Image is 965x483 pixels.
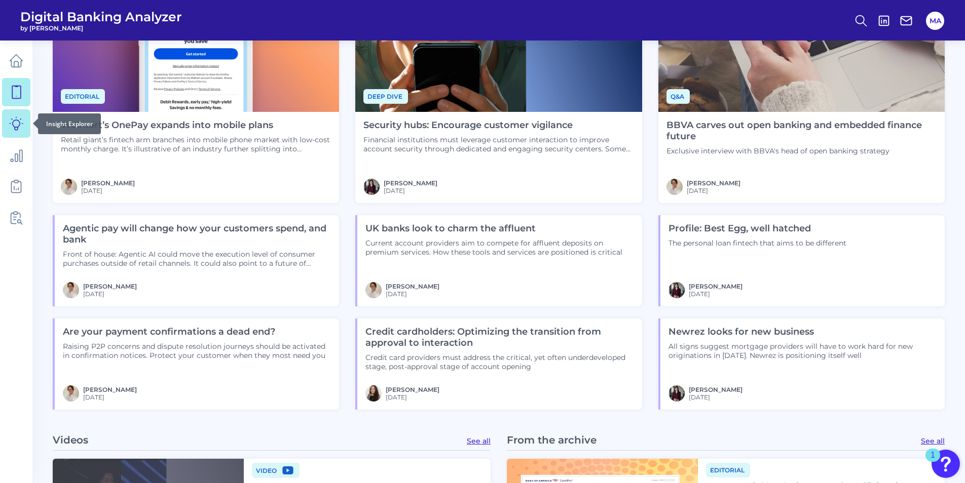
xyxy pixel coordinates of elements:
[386,290,439,298] span: [DATE]
[706,465,750,474] a: Editorial
[932,450,960,478] button: Open Resource Center, 1 new notification
[363,91,408,101] a: Deep dive
[83,386,137,393] a: [PERSON_NAME]
[365,282,382,298] img: MIchael McCaw
[83,393,137,401] span: [DATE]
[669,282,685,298] img: RNFetchBlobTmp_0b8yx2vy2p867rz195sbp4h.png
[669,385,685,401] img: RNFetchBlobTmp_0b8yx2vy2p867rz195sbp4h.png
[689,283,743,290] a: [PERSON_NAME]
[365,385,382,401] img: Image.jpg
[61,179,77,195] img: MIchael McCaw
[666,91,690,101] a: Q&A
[53,434,88,446] p: Videos
[467,436,491,446] a: See all
[61,120,331,131] h4: Walmart’s OnePay expands into mobile plans
[669,342,937,360] p: All signs suggest mortgage providers will have to work hard for new originations in [DATE]. Newre...
[365,327,634,348] h4: Credit cardholders: Optimizing the transition from approval to interaction
[666,89,690,104] span: Q&A
[386,393,439,401] span: [DATE]
[63,385,79,401] img: MIchael McCaw
[706,463,750,477] span: Editorial
[363,89,408,104] span: Deep dive
[689,393,743,401] span: [DATE]
[666,120,937,142] h4: BBVA carves out open banking and embedded finance future
[61,89,105,104] span: Editorial
[363,179,380,195] img: RNFetchBlobTmp_0b8yx2vy2p867rz195sbp4h.png
[365,223,634,234] h4: UK banks look to charm the affluent
[20,24,182,32] span: by [PERSON_NAME]
[384,187,437,194] span: [DATE]
[365,238,634,257] p: Current account providers aim to compete for affluent deposits on premium services. How these too...
[666,179,683,195] img: MIchael McCaw
[386,386,439,393] a: [PERSON_NAME]
[386,283,439,290] a: [PERSON_NAME]
[61,91,105,101] a: Editorial
[669,223,846,234] h4: Profile: Best Egg, well hatched
[38,113,101,134] div: Insight Explorer
[20,9,182,24] span: Digital Banking Analyzer
[63,327,331,338] h4: Are your payment confirmations a dead end?
[83,290,137,298] span: [DATE]
[252,465,300,475] a: Video
[689,386,743,393] a: [PERSON_NAME]
[63,342,331,360] p: Raising P2P concerns and dispute resolution journeys should be activated in confirmation notices....
[252,463,300,478] span: Video
[363,135,634,153] p: Financial institutions must leverage customer interaction to improve account security through ded...
[63,223,331,245] h4: Agentic pay will change how your customers spend, and bank
[83,283,137,290] a: [PERSON_NAME]
[687,187,740,194] span: [DATE]
[384,179,437,187] a: [PERSON_NAME]
[363,120,634,131] h4: Security hubs: Encourage customer vigilance
[931,455,935,468] div: 1
[365,353,634,371] p: Credit card providers must address the critical, yet often underdeveloped stage, post-approval st...
[63,282,79,298] img: MIchael McCaw
[669,238,846,248] p: The personal loan fintech that aims to be different
[507,434,597,446] p: From the archive
[921,436,945,446] a: See all
[61,135,331,153] p: Retail giant’s fintech arm branches into mobile phone market with low-cost monthly charge. It’s i...
[63,250,331,268] p: Front of house: Agentic AI could move the execution level of consumer purchases outside of retail...
[926,12,944,30] button: MA
[81,179,135,187] a: [PERSON_NAME]
[689,290,743,298] span: [DATE]
[81,187,135,194] span: [DATE]
[666,146,937,155] p: Exclusive interview with BBVA's head of open banking strategy
[669,327,937,338] h4: Newrez looks for new business
[687,179,740,187] a: [PERSON_NAME]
